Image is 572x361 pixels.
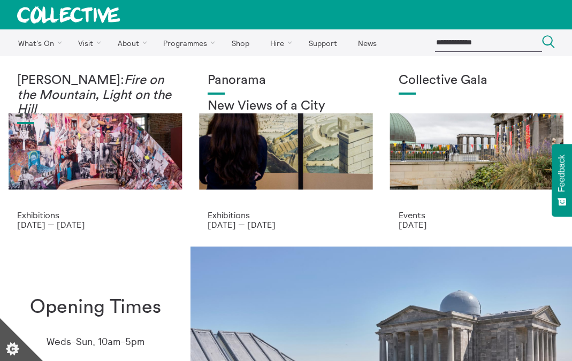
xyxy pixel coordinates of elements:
p: [DATE] — [DATE] [17,220,173,229]
a: News [348,29,386,56]
p: Events [399,210,555,220]
button: Feedback - Show survey [552,144,572,217]
a: Collective Gala 2023. Image credit Sally Jubb. Collective Gala Events [DATE] [382,56,572,247]
h2: New Views of a City [208,99,364,114]
em: Fire on the Mountain, Light on the Hill [17,74,171,116]
p: [DATE] [399,220,555,229]
a: Shop [222,29,258,56]
p: [DATE] — [DATE] [208,220,364,229]
h1: [PERSON_NAME]: [17,73,173,118]
span: Feedback [557,155,567,192]
a: Visit [69,29,106,56]
h1: Panorama [208,73,364,88]
p: Exhibitions [17,210,173,220]
a: What's On [9,29,67,56]
a: About [108,29,152,56]
h1: Opening Times [30,296,161,318]
a: Collective Panorama June 2025 small file 8 Panorama New Views of a City Exhibitions [DATE] — [DATE] [190,56,381,247]
h1: Collective Gala [399,73,555,88]
p: Weds-Sun, 10am-5pm [47,336,144,348]
a: Support [299,29,346,56]
a: Hire [261,29,298,56]
p: Exhibitions [208,210,364,220]
a: Programmes [154,29,220,56]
